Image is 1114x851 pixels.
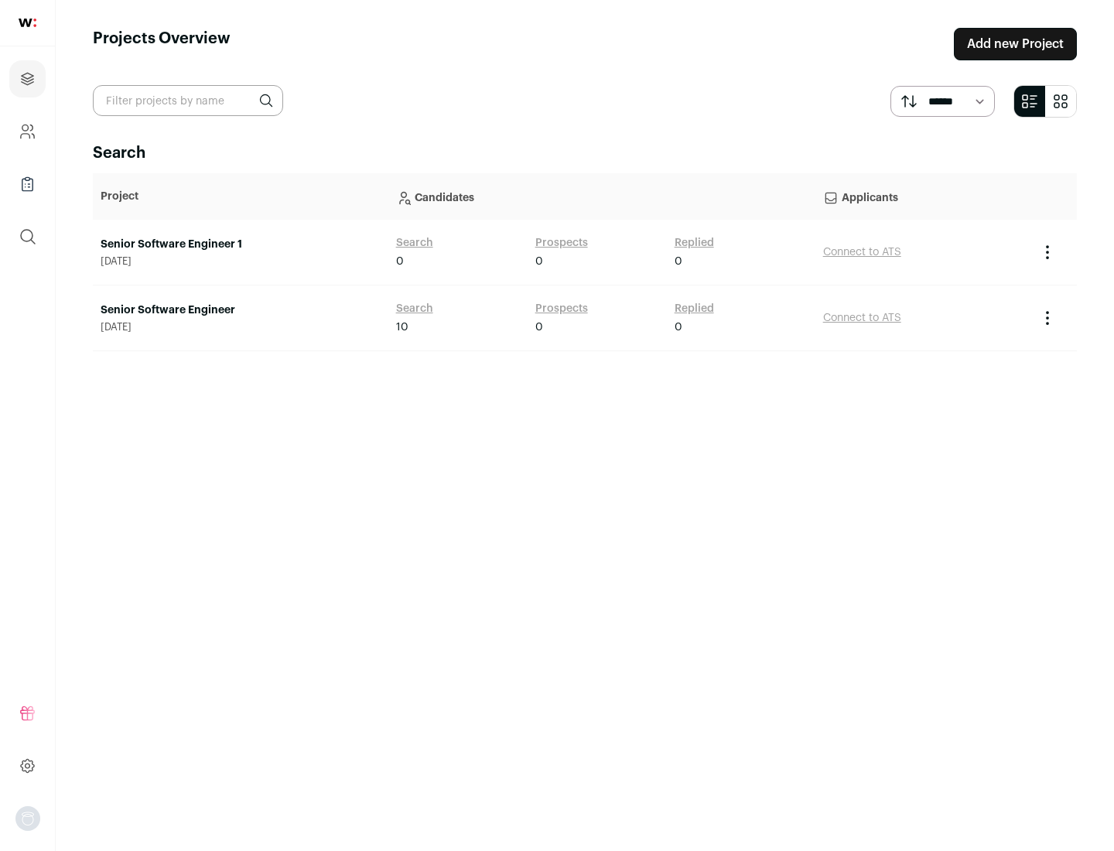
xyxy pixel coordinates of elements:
[93,142,1077,164] h2: Search
[823,313,901,323] a: Connect to ATS
[823,247,901,258] a: Connect to ATS
[535,254,543,269] span: 0
[675,254,682,269] span: 0
[1038,309,1057,327] button: Project Actions
[101,302,381,318] a: Senior Software Engineer
[823,181,1023,212] p: Applicants
[15,806,40,831] button: Open dropdown
[15,806,40,831] img: nopic.png
[1038,243,1057,261] button: Project Actions
[9,166,46,203] a: Company Lists
[396,254,404,269] span: 0
[535,301,588,316] a: Prospects
[93,28,231,60] h1: Projects Overview
[396,301,433,316] a: Search
[954,28,1077,60] a: Add new Project
[101,255,381,268] span: [DATE]
[675,301,714,316] a: Replied
[675,320,682,335] span: 0
[93,85,283,116] input: Filter projects by name
[396,235,433,251] a: Search
[9,60,46,97] a: Projects
[101,189,381,204] p: Project
[396,181,808,212] p: Candidates
[675,235,714,251] a: Replied
[535,235,588,251] a: Prospects
[101,237,381,252] a: Senior Software Engineer 1
[535,320,543,335] span: 0
[9,113,46,150] a: Company and ATS Settings
[101,321,381,333] span: [DATE]
[19,19,36,27] img: wellfound-shorthand-0d5821cbd27db2630d0214b213865d53afaa358527fdda9d0ea32b1df1b89c2c.svg
[396,320,408,335] span: 10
